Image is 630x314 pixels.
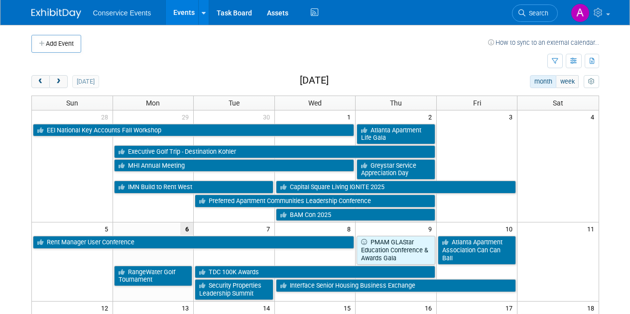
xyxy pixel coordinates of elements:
[357,236,435,264] a: PMAM GLAStar Education Conference & Awards Gala
[504,222,517,235] span: 10
[556,75,579,88] button: week
[195,195,435,208] a: Preferred Apartment Communities Leadership Conference
[114,266,193,286] a: RangeWater Golf Tournament
[114,159,355,172] a: MHI Annual Meeting
[66,99,78,107] span: Sun
[530,75,556,88] button: month
[357,159,435,180] a: Greystar Service Appreciation Day
[276,181,516,194] a: Capital Square Living IGNITE 2025
[504,302,517,314] span: 17
[343,302,355,314] span: 15
[588,79,595,85] i: Personalize Calendar
[525,9,548,17] span: Search
[195,266,435,279] a: TDC 100K Awards
[488,39,599,46] a: How to sync to an external calendar...
[114,181,273,194] a: IMN Build to Rent West
[427,222,436,235] span: 9
[571,3,590,22] img: Amanda Terrano
[586,302,599,314] span: 18
[31,75,50,88] button: prev
[276,279,516,292] a: Interface Senior Housing Business Exchange
[346,110,355,123] span: 1
[265,222,274,235] span: 7
[181,110,193,123] span: 29
[229,99,240,107] span: Tue
[180,222,193,235] span: 6
[427,110,436,123] span: 2
[181,302,193,314] span: 13
[104,222,113,235] span: 5
[31,35,81,53] button: Add Event
[553,99,563,107] span: Sat
[390,99,402,107] span: Thu
[300,75,329,86] h2: [DATE]
[473,99,481,107] span: Fri
[590,110,599,123] span: 4
[346,222,355,235] span: 8
[438,236,516,264] a: Atlanta Apartment Association Can Can Ball
[31,8,81,18] img: ExhibitDay
[424,302,436,314] span: 16
[308,99,322,107] span: Wed
[72,75,99,88] button: [DATE]
[100,110,113,123] span: 28
[508,110,517,123] span: 3
[114,145,435,158] a: Executive Golf Trip - Destination Kohler
[100,302,113,314] span: 12
[586,222,599,235] span: 11
[262,110,274,123] span: 30
[49,75,68,88] button: next
[357,124,435,144] a: Atlanta Apartment Life Gala
[146,99,160,107] span: Mon
[276,209,435,221] a: BAM Con 2025
[584,75,599,88] button: myCustomButton
[33,236,355,249] a: Rent Manager User Conference
[93,9,151,17] span: Conservice Events
[33,124,355,137] a: EEI National Key Accounts Fall Workshop
[262,302,274,314] span: 14
[512,4,558,22] a: Search
[195,279,273,300] a: Security Properties Leadership Summit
